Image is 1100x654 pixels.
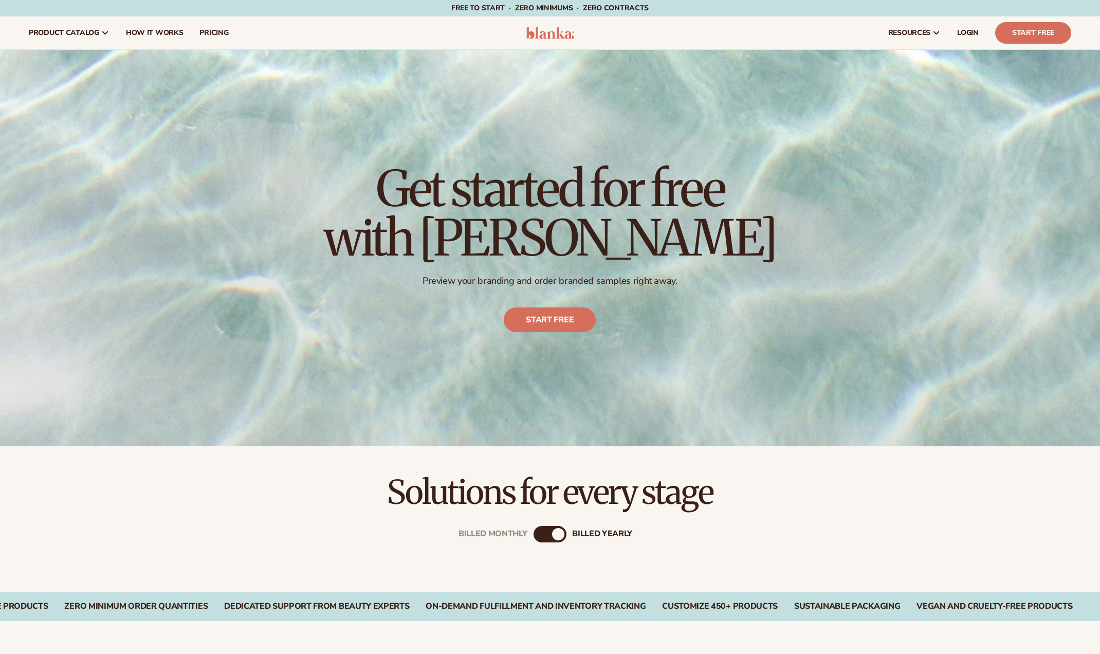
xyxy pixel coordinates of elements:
span: LOGIN [957,29,979,37]
div: CUSTOMIZE 450+ PRODUCTS [662,602,778,611]
span: How It Works [126,29,184,37]
a: pricing [191,16,236,49]
div: Zero Minimum Order QuantitieS [64,602,208,611]
a: LOGIN [949,16,987,49]
div: Dedicated Support From Beauty Experts [224,602,409,611]
a: Start Free [995,22,1071,44]
a: How It Works [118,16,192,49]
a: Start free [504,307,596,332]
div: On-Demand Fulfillment and Inventory Tracking [426,602,646,611]
a: product catalog [21,16,118,49]
h1: Get started for free with [PERSON_NAME] [324,164,776,263]
div: billed Yearly [572,530,632,539]
span: pricing [199,29,228,37]
p: Preview your branding and order branded samples right away. [324,275,776,287]
img: logo [526,27,575,39]
span: resources [888,29,930,37]
h2: Solutions for every stage [29,475,1071,510]
div: VEGAN AND CRUELTY-FREE PRODUCTS [916,602,1072,611]
span: product catalog [29,29,99,37]
span: Free to start · ZERO minimums · ZERO contracts [451,3,649,13]
a: resources [880,16,949,49]
div: Billed Monthly [459,530,527,539]
div: SUSTAINABLE PACKAGING [794,602,900,611]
